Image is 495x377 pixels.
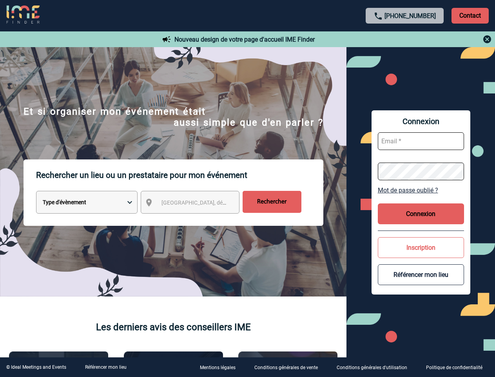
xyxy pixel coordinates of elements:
[378,117,464,126] span: Connexion
[6,364,66,370] div: © Ideal Meetings and Events
[161,199,270,206] span: [GEOGRAPHIC_DATA], département, région...
[254,365,318,371] p: Conditions générales de vente
[378,132,464,150] input: Email *
[330,364,420,371] a: Conditions générales d'utilisation
[36,159,323,191] p: Rechercher un lieu ou un prestataire pour mon événement
[378,264,464,285] button: Référencer mon lieu
[243,191,301,213] input: Rechercher
[194,364,248,371] a: Mentions légales
[378,237,464,258] button: Inscription
[248,364,330,371] a: Conditions générales de vente
[420,364,495,371] a: Politique de confidentialité
[451,8,489,24] p: Contact
[384,12,436,20] a: [PHONE_NUMBER]
[337,365,407,371] p: Conditions générales d'utilisation
[426,365,482,371] p: Politique de confidentialité
[378,187,464,194] a: Mot de passe oublié ?
[374,11,383,21] img: call-24-px.png
[378,203,464,224] button: Connexion
[85,364,127,370] a: Référencer mon lieu
[200,365,236,371] p: Mentions légales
